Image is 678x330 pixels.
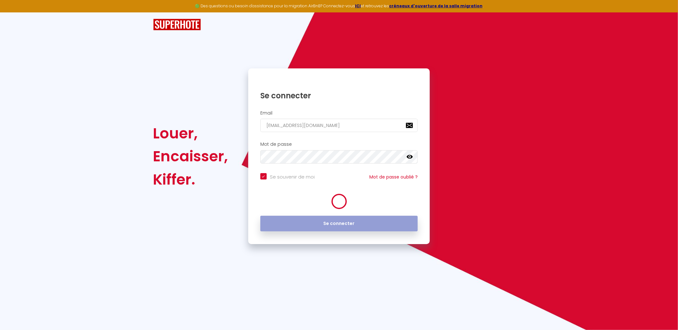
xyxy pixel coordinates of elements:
a: créneaux d'ouverture de la salle migration [389,3,483,9]
a: ICI [355,3,361,9]
input: Ton Email [260,119,418,132]
a: Mot de passe oublié ? [369,174,418,180]
div: Louer, [153,122,228,145]
h2: Email [260,110,418,116]
div: Kiffer. [153,168,228,191]
h1: Se connecter [260,91,418,101]
img: SuperHote logo [153,19,201,31]
h2: Mot de passe [260,142,418,147]
div: Encaisser, [153,145,228,168]
button: Se connecter [260,216,418,232]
